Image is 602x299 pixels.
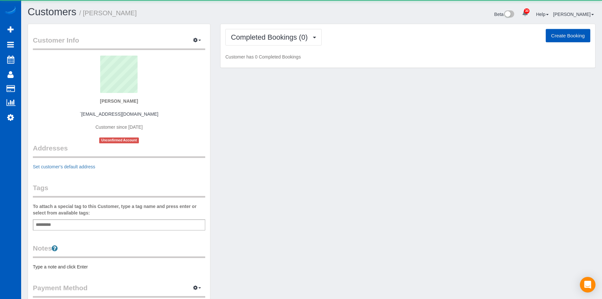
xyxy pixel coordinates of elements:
[524,8,529,14] span: 30
[33,283,205,298] legend: Payment Method
[494,12,515,17] a: Beta
[28,6,76,18] a: Customers
[553,12,594,17] a: [PERSON_NAME]
[4,6,17,16] img: Automaid Logo
[33,164,95,169] a: Set customer's default address
[33,264,205,270] pre: Type a note and click Enter
[503,10,514,19] img: New interface
[99,137,139,143] span: Unconfirmed Account
[79,9,137,17] small: / [PERSON_NAME]
[580,277,595,292] div: Open Intercom Messenger
[80,111,158,117] a: `[EMAIL_ADDRESS][DOMAIN_NAME]
[225,54,590,60] p: Customer has 0 Completed Bookings
[546,29,590,43] button: Create Booking
[95,124,142,130] span: Customer since [DATE]
[225,29,322,45] button: Completed Bookings (0)
[33,203,205,216] label: To attach a special tag to this Customer, type a tag name and press enter or select from availabl...
[33,35,205,50] legend: Customer Info
[33,243,205,258] legend: Notes
[519,6,531,21] a: 30
[33,183,205,198] legend: Tags
[536,12,549,17] a: Help
[231,33,311,41] span: Completed Bookings (0)
[100,98,138,104] strong: [PERSON_NAME]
